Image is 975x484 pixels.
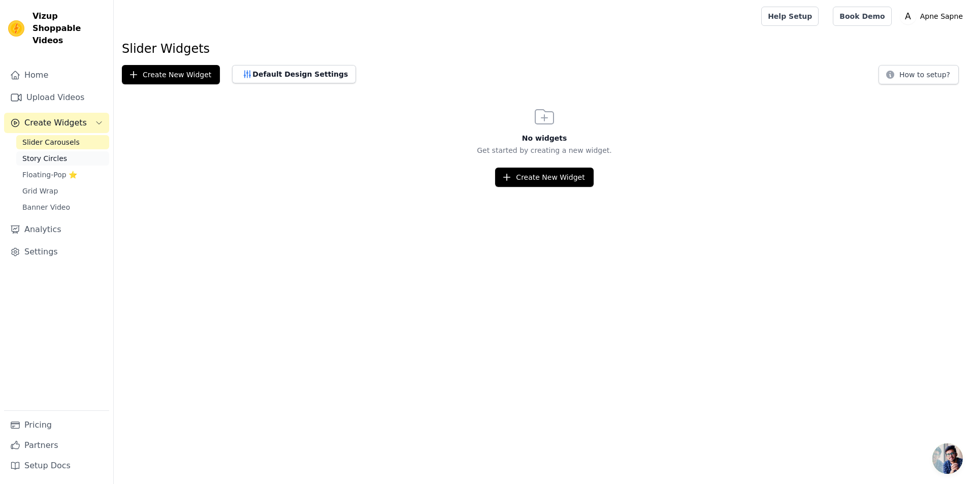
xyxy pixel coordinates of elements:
[4,219,109,240] a: Analytics
[16,168,109,182] a: Floating-Pop ⭐
[4,113,109,133] button: Create Widgets
[16,151,109,166] a: Story Circles
[4,435,109,456] a: Partners
[122,41,967,57] h1: Slider Widgets
[4,415,109,435] a: Pricing
[879,65,959,84] button: How to setup?
[932,443,963,474] a: Open chat
[122,65,220,84] button: Create New Widget
[4,87,109,108] a: Upload Videos
[114,145,975,155] p: Get started by creating a new widget.
[900,7,967,25] button: A Apne Sapne
[22,186,58,196] span: Grid Wrap
[905,11,911,21] text: A
[833,7,891,26] a: Book Demo
[4,65,109,85] a: Home
[8,20,24,37] img: Vizup
[22,170,77,180] span: Floating-Pop ⭐
[916,7,967,25] p: Apne Sapne
[16,184,109,198] a: Grid Wrap
[4,242,109,262] a: Settings
[4,456,109,476] a: Setup Docs
[24,117,87,129] span: Create Widgets
[22,202,70,212] span: Banner Video
[879,72,959,82] a: How to setup?
[32,10,105,47] span: Vizup Shoppable Videos
[232,65,356,83] button: Default Design Settings
[16,135,109,149] a: Slider Carousels
[114,133,975,143] h3: No widgets
[16,200,109,214] a: Banner Video
[22,137,80,147] span: Slider Carousels
[761,7,819,26] a: Help Setup
[22,153,67,164] span: Story Circles
[495,168,593,187] button: Create New Widget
